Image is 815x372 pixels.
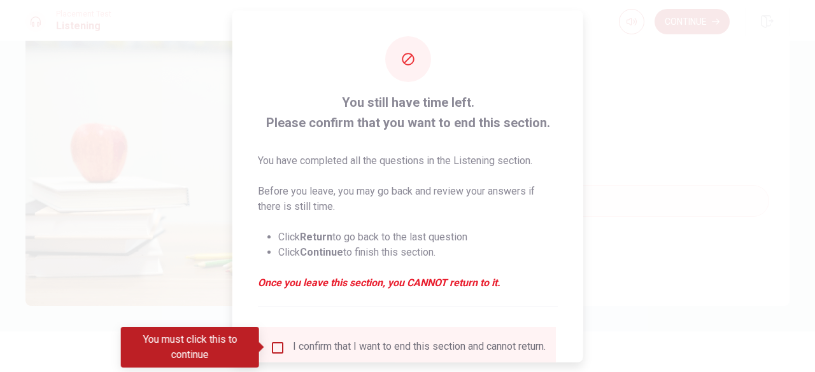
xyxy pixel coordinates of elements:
[121,327,259,368] div: You must click this to continue
[258,183,558,214] p: Before you leave, you may go back and review your answers if there is still time.
[258,275,558,290] em: Once you leave this section, you CANNOT return to it.
[258,153,558,168] p: You have completed all the questions in the Listening section.
[278,229,558,244] li: Click to go back to the last question
[270,340,285,355] span: You must click this to continue
[293,340,546,355] div: I confirm that I want to end this section and cannot return.
[258,92,558,132] span: You still have time left. Please confirm that you want to end this section.
[300,230,332,242] strong: Return
[278,244,558,259] li: Click to finish this section.
[300,245,343,258] strong: Continue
